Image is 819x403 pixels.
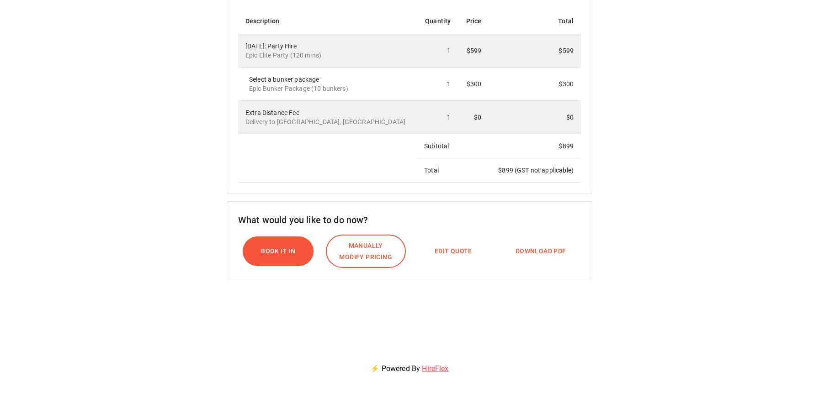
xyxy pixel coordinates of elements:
button: Book it In [242,236,314,266]
td: $ 899 (GST not applicable) [489,158,581,183]
button: Manually Modify Pricing [326,235,406,268]
a: HireFlex [422,364,448,373]
span: Book it In [261,246,296,257]
p: Epic Bunker Package (10 bunkers) [249,84,409,93]
p: Delivery to [GEOGRAPHIC_DATA], [GEOGRAPHIC_DATA] [245,117,409,126]
th: Total [489,8,581,34]
td: $ 899 [489,134,581,158]
td: Subtotal [417,134,489,158]
div: Extra Distance Fee [245,108,409,126]
td: $0 [489,100,581,134]
button: Download PDF [506,241,575,262]
span: Download PDF [516,246,566,257]
td: $0 [458,100,489,134]
th: Description [238,8,417,34]
div: Select a bunker package [249,75,409,93]
td: $300 [458,67,489,100]
td: Total [417,158,489,183]
td: 1 [417,67,458,100]
td: $300 [489,67,581,100]
td: 1 [417,34,458,67]
td: 1 [417,100,458,134]
div: [DATE]: Party Hire [245,42,409,60]
span: Edit Quote [435,246,472,257]
p: ⚡ Powered By [359,352,459,385]
th: Quantity [417,8,458,34]
h6: What would you like to do now? [238,213,581,227]
td: $599 [458,34,489,67]
p: Epic Elite Party (120 mins) [245,51,409,60]
button: Edit Quote [425,241,481,262]
span: Manually Modify Pricing [336,240,396,262]
td: $599 [489,34,581,67]
th: Price [458,8,489,34]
